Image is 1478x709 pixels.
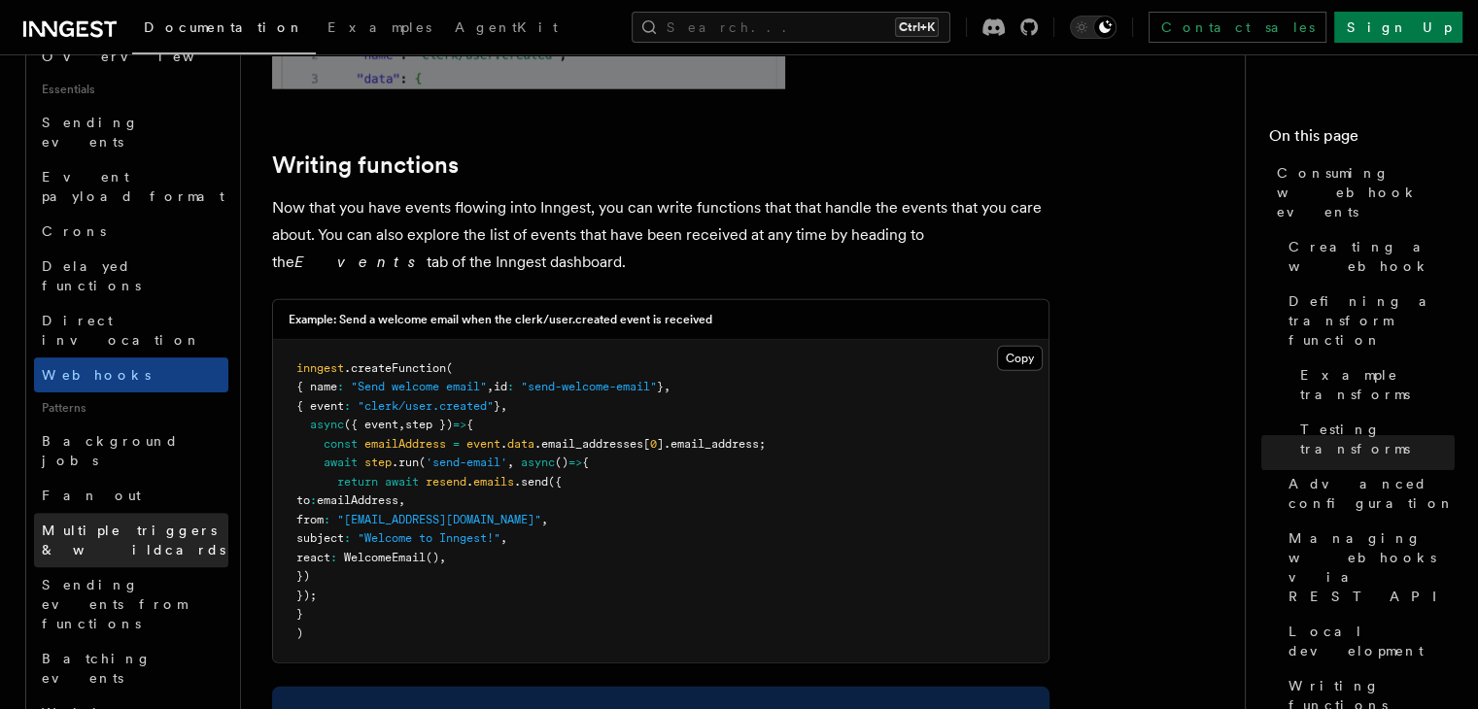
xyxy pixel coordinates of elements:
span: => [568,456,582,469]
span: }); [296,589,317,602]
a: Example transforms [1292,357,1455,412]
span: Background jobs [42,433,179,468]
span: : [310,493,317,507]
span: () [426,551,439,564]
span: = [453,437,460,451]
span: Fan out [42,488,141,503]
span: async [521,456,555,469]
span: } [494,399,500,413]
a: Advanced configuration [1281,466,1455,521]
span: Example transforms [1300,365,1455,404]
a: Background jobs [34,423,228,478]
span: , [439,551,446,564]
span: .email_addresses[ [534,437,650,451]
span: step }) [405,418,453,431]
span: Webhooks [42,367,151,383]
span: Creating a webhook [1289,237,1455,276]
span: { event [296,399,344,413]
span: ) [296,626,303,640]
span: Direct invocation [42,313,201,348]
span: { name [296,380,337,393]
span: Defining a transform function [1289,291,1455,350]
a: Creating a webhook [1281,229,1455,284]
span: : [330,551,337,564]
span: , [500,399,507,413]
a: Managing webhooks via REST API [1281,521,1455,614]
span: { [582,456,589,469]
h4: On this page [1269,124,1455,155]
a: Defining a transform function [1281,284,1455,357]
button: Search...Ctrl+K [632,12,950,43]
span: , [507,456,514,469]
a: AgentKit [443,6,569,52]
span: .createFunction [344,361,446,375]
a: Webhooks [34,357,228,392]
span: Overview [42,49,242,64]
span: Managing webhooks via REST API [1289,528,1455,606]
span: AgentKit [455,19,558,35]
h3: Example: Send a welcome email when the clerk/user.created event is received [289,312,712,327]
button: Copy [997,346,1043,371]
button: Toggle dark mode [1070,16,1117,39]
span: to [296,493,310,507]
span: "Welcome to Inngest!" [358,531,500,545]
span: , [398,493,405,507]
span: Testing transforms [1300,420,1455,458]
span: async [310,418,344,431]
span: => [453,418,466,431]
span: . [466,475,473,489]
span: subject [296,531,344,545]
span: , [398,418,405,431]
a: Direct invocation [34,303,228,357]
span: 0 [650,437,657,451]
span: : [507,380,514,393]
span: Advanced configuration [1289,474,1455,513]
a: Local development [1281,614,1455,668]
span: Documentation [144,19,304,35]
span: Delayed functions [42,258,141,293]
span: "clerk/user.created" [358,399,494,413]
span: Patterns [34,392,228,423]
span: return [337,475,378,489]
a: Sending events [34,105,228,159]
a: Sign Up [1334,12,1462,43]
span: from [296,513,324,526]
span: await [385,475,419,489]
span: Consuming webhook events [1277,163,1455,221]
a: Multiple triggers & wildcards [34,513,228,567]
span: ({ [548,475,562,489]
span: "Send welcome email" [351,380,487,393]
span: Sending events from functions [42,577,187,631]
span: inngest [296,361,344,375]
a: Batching events [34,641,228,695]
a: Fan out [34,478,228,513]
em: Events [294,253,427,271]
span: step [364,456,392,469]
span: Event payload format [42,169,224,204]
kbd: Ctrl+K [895,17,939,37]
span: WelcomeEmail [344,551,426,564]
span: "[EMAIL_ADDRESS][DOMAIN_NAME]" [337,513,541,526]
span: : [344,399,351,413]
span: ( [419,456,426,469]
span: "send-welcome-email" [521,380,657,393]
span: react [296,551,330,564]
span: Essentials [34,74,228,105]
span: data [507,437,534,451]
a: Contact sales [1149,12,1326,43]
span: await [324,456,358,469]
span: : [344,531,351,545]
span: id [494,380,507,393]
a: Event payload format [34,159,228,214]
a: Writing functions [272,152,459,179]
span: Crons [42,223,106,239]
a: Consuming webhook events [1269,155,1455,229]
span: , [541,513,548,526]
a: Overview [34,39,228,74]
span: . [500,437,507,451]
span: Local development [1289,622,1455,660]
span: , [487,380,494,393]
span: }) [296,569,310,583]
span: Sending events [42,115,139,150]
span: emails [473,475,514,489]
